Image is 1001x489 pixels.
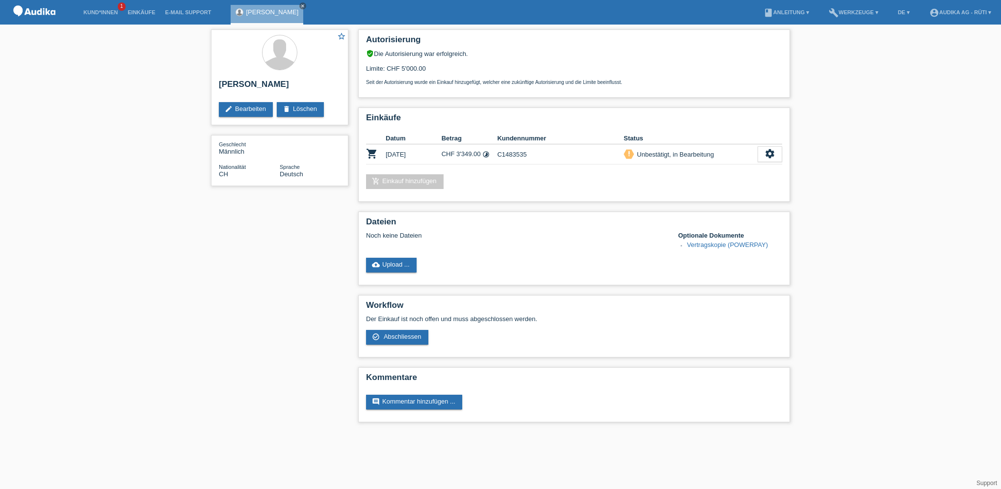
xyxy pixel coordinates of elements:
[219,164,246,170] span: Nationalität
[280,164,300,170] span: Sprache
[634,149,714,160] div: Unbestätigt, in Bearbeitung
[626,150,632,157] i: priority_high
[366,50,374,57] i: verified_user
[929,8,939,18] i: account_circle
[372,398,380,406] i: comment
[366,315,782,323] p: Der Einkauf ist noch offen und muss abgeschlossen werden.
[372,261,380,269] i: cloud_upload
[497,144,624,164] td: C1483535
[219,80,341,94] h2: [PERSON_NAME]
[366,113,782,128] h2: Einkäufe
[225,105,233,113] i: edit
[366,232,666,239] div: Noch keine Dateien
[366,57,782,85] div: Limite: CHF 5'000.00
[366,148,378,160] i: POSP00028155
[759,9,814,15] a: bookAnleitung ▾
[624,133,758,144] th: Status
[893,9,915,15] a: DE ▾
[366,35,782,50] h2: Autorisierung
[442,144,498,164] td: CHF 3'349.00
[160,9,216,15] a: E-Mail Support
[386,133,442,144] th: Datum
[687,241,768,248] a: Vertragskopie (POWERPAY)
[386,144,442,164] td: [DATE]
[283,105,290,113] i: delete
[246,8,298,16] a: [PERSON_NAME]
[497,133,624,144] th: Kundennummer
[366,258,417,272] a: cloud_uploadUpload ...
[10,19,59,27] a: POS — MF Group
[118,2,126,11] span: 1
[366,300,782,315] h2: Workflow
[300,3,305,8] i: close
[384,333,421,340] span: Abschliessen
[366,174,444,189] a: add_shopping_cartEinkauf hinzufügen
[924,9,996,15] a: account_circleAudika AG - Rüti ▾
[337,32,346,42] a: star_border
[442,133,498,144] th: Betrag
[366,330,428,345] a: check_circle_outline Abschliessen
[219,102,273,117] a: editBearbeiten
[482,151,490,158] i: Fixe Raten (12 Raten)
[337,32,346,41] i: star_border
[824,9,883,15] a: buildWerkzeuge ▾
[372,333,380,341] i: check_circle_outline
[366,373,782,387] h2: Kommentare
[366,217,782,232] h2: Dateien
[219,170,228,178] span: Schweiz
[123,9,160,15] a: Einkäufe
[764,148,775,159] i: settings
[219,140,280,155] div: Männlich
[280,170,303,178] span: Deutsch
[277,102,324,117] a: deleteLöschen
[219,141,246,147] span: Geschlecht
[366,50,782,57] div: Die Autorisierung war erfolgreich.
[366,80,782,85] p: Seit der Autorisierung wurde ein Einkauf hinzugefügt, welcher eine zukünftige Autorisierung und d...
[829,8,839,18] i: build
[79,9,123,15] a: Kund*innen
[678,232,782,239] h4: Optionale Dokumente
[764,8,773,18] i: book
[976,480,997,487] a: Support
[366,395,462,409] a: commentKommentar hinzufügen ...
[372,177,380,185] i: add_shopping_cart
[299,2,306,9] a: close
